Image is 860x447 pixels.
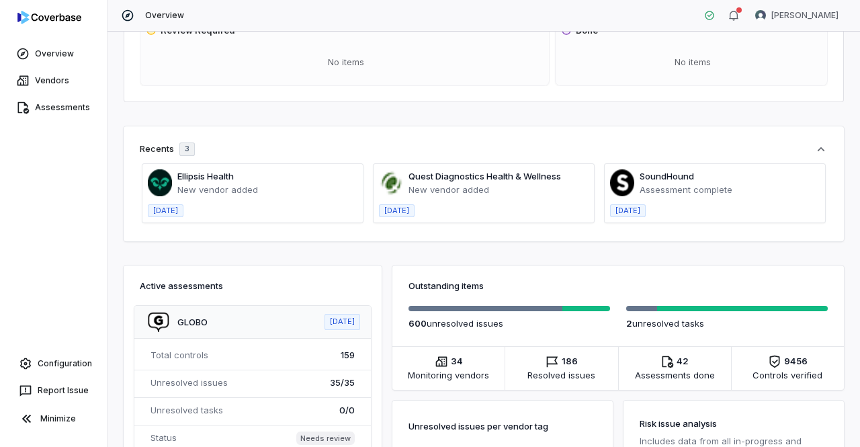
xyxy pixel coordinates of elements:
a: Overview [3,42,104,66]
p: Unresolved issues per vendor tag [408,417,548,436]
button: Arun Muthu avatar[PERSON_NAME] [747,5,847,26]
span: 34 [451,355,463,368]
img: logo-D7KZi-bG.svg [17,11,81,24]
a: Ellipsis Health [177,171,234,181]
span: Resolved issues [527,368,595,382]
img: Arun Muthu avatar [755,10,766,21]
span: 186 [562,355,578,368]
button: Minimize [5,405,101,432]
a: Vendors [3,69,104,93]
a: Quest Diagnostics Health & Wellness [408,171,561,181]
span: Controls verified [752,368,822,382]
a: Configuration [5,352,101,376]
p: unresolved issue s [408,317,610,330]
button: Recents3 [140,143,828,156]
span: 42 [677,355,689,368]
a: Assessments [3,95,104,120]
span: 3 [185,144,189,154]
span: Overview [145,10,184,21]
span: [PERSON_NAME] [771,10,838,21]
div: Recents [140,143,195,156]
span: Assessments done [635,368,715,382]
h3: Risk issue analysis [640,417,828,430]
p: unresolved task s [626,317,828,330]
button: Report Issue [5,378,101,403]
a: SoundHound [640,171,694,181]
span: Monitoring vendors [408,368,489,382]
div: No items [146,45,546,80]
div: No items [561,45,824,80]
a: GLOBO [177,317,208,327]
h3: Active assessments [140,279,365,292]
h3: Outstanding items [408,279,828,292]
span: 9456 [784,355,808,368]
span: 600 [408,318,427,329]
span: 2 [626,318,632,329]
